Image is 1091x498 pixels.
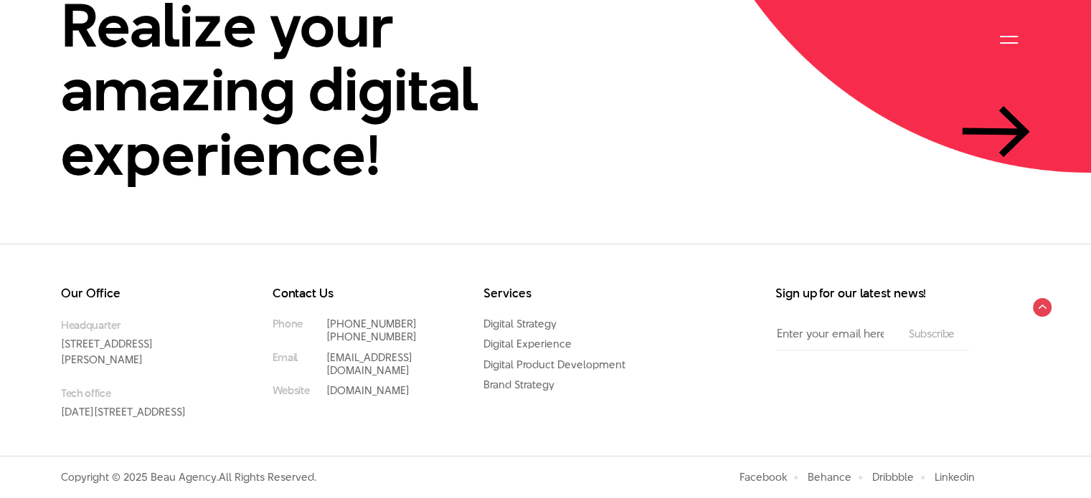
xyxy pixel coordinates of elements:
input: Enter your email here [775,317,894,350]
small: Website [273,384,310,397]
a: Behance [808,469,851,484]
a: Brand Strategy [483,377,554,392]
a: [DOMAIN_NAME] [326,383,410,398]
h3: Services [483,287,652,300]
a: Dribbble [872,469,914,484]
p: [DATE][STREET_ADDRESS] [61,386,230,420]
a: [PHONE_NUMBER] [326,329,417,344]
p: [STREET_ADDRESS][PERSON_NAME] [61,317,230,368]
a: [PHONE_NUMBER] [326,316,417,331]
p: Copyright © 2025 Beau Agency. All Rights Reserved. [61,471,316,484]
h3: Contact Us [273,287,441,300]
a: Linkedin [935,469,975,484]
a: Digital Experience [483,336,572,351]
a: Digital Product Development [483,357,625,372]
h3: Our Office [61,287,230,300]
small: Tech office [61,386,230,401]
a: Digital Strategy [483,316,557,331]
small: Phone [273,317,303,330]
small: Headquarter [61,317,230,332]
input: Subscribe [905,328,959,340]
small: Email [273,351,298,364]
a: Facebook [740,469,787,484]
a: [EMAIL_ADDRESS][DOMAIN_NAME] [326,350,412,378]
h3: Sign up for our latest news! [775,287,969,300]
